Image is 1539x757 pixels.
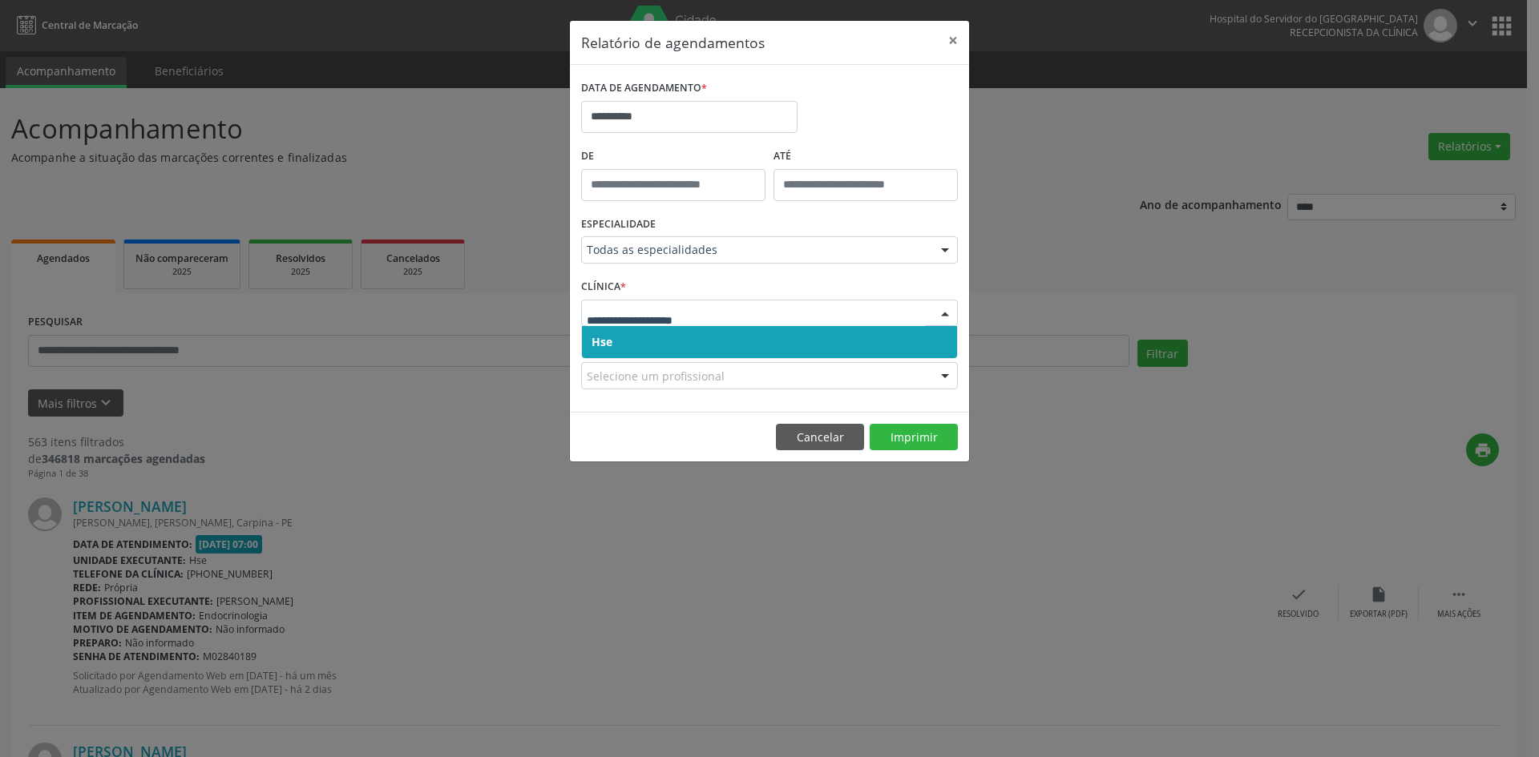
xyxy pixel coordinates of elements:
[581,275,626,300] label: CLÍNICA
[870,424,958,451] button: Imprimir
[581,32,765,53] h5: Relatório de agendamentos
[774,144,958,169] label: ATÉ
[776,424,864,451] button: Cancelar
[592,334,612,349] span: Hse
[587,368,725,385] span: Selecione um profissional
[581,212,656,237] label: ESPECIALIDADE
[581,144,765,169] label: De
[581,76,707,101] label: DATA DE AGENDAMENTO
[937,21,969,60] button: Close
[587,242,925,258] span: Todas as especialidades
